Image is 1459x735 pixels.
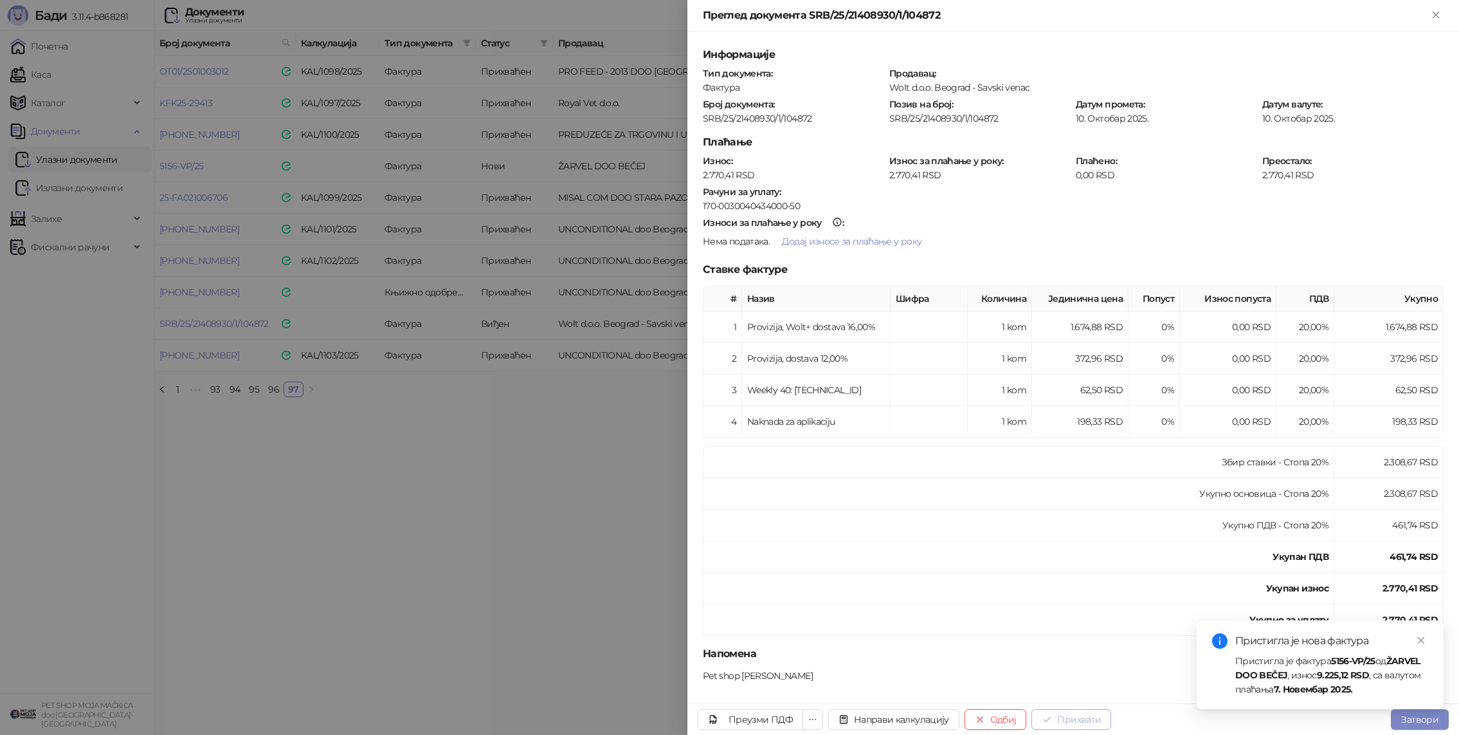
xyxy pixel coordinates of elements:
h5: Напомена [703,646,1444,662]
div: Преглед документа SRB/25/21408930/1/104872 [703,8,1428,23]
div: Provizija, dostava 12,00% [747,351,885,366]
div: Weekly 40: [TECHNICAL_ID] [747,383,885,397]
strong: 9.225,12 RSD [1317,669,1369,681]
td: 2 [703,343,742,375]
a: Close [1414,633,1428,647]
div: 10. Октобар 2025. [1261,113,1445,124]
th: # [703,286,742,312]
td: 198,33 RSD [1334,406,1444,438]
td: 4 [703,406,742,438]
th: Количина [968,286,1032,312]
strong: 2.770,41 RSD [1382,582,1438,594]
button: Додај износе за плаћање у року [772,231,932,252]
td: 372,96 RSD [1334,343,1444,375]
button: Close [1428,8,1444,23]
span: close [1417,636,1426,645]
strong: Укупан износ [1266,582,1328,594]
h5: Ставке фактуре [703,262,1444,277]
strong: Износ за плаћање у року : [889,155,1004,167]
div: SRB/25/21408930/1/104872 [702,113,885,124]
th: Укупно [1334,286,1444,312]
td: 62,50 RSD [1334,375,1444,406]
button: Прихвати [1031,709,1111,730]
h5: Информације [703,47,1444,62]
div: 0,00 RSD [1074,169,1258,181]
td: 461,74 RSD [1334,510,1444,541]
h5: Плаћање [703,135,1444,150]
button: Одбиј [965,709,1027,730]
strong: Износ : [703,155,732,167]
span: 20,00 % [1299,416,1328,427]
div: 10. Октобар 2025. [1074,113,1258,124]
div: Преузми ПДФ [729,714,793,725]
strong: Продавац : [889,68,936,79]
td: 0% [1128,375,1180,406]
div: Пристигла је нова фактура [1235,633,1428,649]
strong: ŽARVEL DOO BEČEJ [1235,655,1420,681]
th: Шифра [891,286,968,312]
div: Фактура [702,82,885,93]
td: 1 [703,312,742,343]
strong: Рачуни за уплату : [703,186,781,198]
strong: Позив на број : [889,98,953,110]
td: 0,00 RSD [1180,406,1276,438]
td: Укупно ПДВ - Стопа 20% [703,510,1334,541]
td: 372,96 RSD [1032,343,1128,375]
span: ellipsis [808,715,817,724]
div: Provizija, Wolt+ dostava 16,00% [747,320,885,334]
strong: 7. Новембар 2025. [1274,684,1353,695]
span: 20,00 % [1299,353,1328,364]
td: 1 kom [968,343,1032,375]
div: Пристигла је фактура од , износ , са валутом плаћања [1235,654,1428,696]
strong: 5156-VP/25 [1331,655,1375,667]
strong: Датум валуте : [1262,98,1323,110]
td: 0% [1128,343,1180,375]
strong: Плаћено : [1076,155,1117,167]
span: 20,00 % [1299,321,1328,333]
div: Naknada za aplikaciju [747,414,885,429]
a: Преузми ПДФ [698,709,803,730]
th: Попуст [1128,286,1180,312]
div: 2.770,41 RSD [888,169,1072,181]
th: Јединична цена [1032,286,1128,312]
td: 0% [1128,312,1180,343]
div: SRB/25/21408930/1/104872 [889,113,1070,124]
strong: Датум промета : [1076,98,1145,110]
strong: : [703,217,844,228]
td: 1 kom [968,375,1032,406]
td: 198,33 RSD [1032,406,1128,438]
div: 2.770,41 RSD [1261,169,1445,181]
td: 1.674,88 RSD [1334,312,1444,343]
button: Затвори [1391,709,1449,730]
button: Направи калкулацију [828,709,959,730]
strong: Укупно за уплату [1249,614,1328,626]
td: 1 kom [968,312,1032,343]
strong: 2.770,41 RSD [1382,614,1438,626]
td: 0,00 RSD [1180,312,1276,343]
td: 1.674,88 RSD [1032,312,1128,343]
td: 0% [1128,406,1180,438]
strong: Укупан ПДВ [1273,551,1328,563]
div: 170-0030040434000-50 [703,200,1444,212]
strong: Број документа : [703,98,774,110]
th: Назив [742,286,891,312]
div: 2.770,41 RSD [702,169,885,181]
span: Нема података [703,236,768,247]
span: info-circle [1212,633,1228,649]
td: 3 [703,375,742,406]
strong: Преостало : [1262,155,1312,167]
th: Износ попуста [1180,286,1276,312]
td: 2.308,67 RSD [1334,478,1444,510]
th: ПДВ [1276,286,1334,312]
td: 0,00 RSD [1180,343,1276,375]
td: Укупно основица - Стопа 20% [703,478,1334,510]
div: Износи за плаћање у року [703,218,822,227]
div: Wolt d.o.o. Beograd - Savski venac [889,82,1443,93]
strong: 461,74 RSD [1390,551,1438,563]
td: 0,00 RSD [1180,375,1276,406]
td: 2.308,67 RSD [1334,447,1444,478]
div: Pet shop [PERSON_NAME] [702,670,817,682]
span: 20,00 % [1299,384,1328,396]
td: 1 kom [968,406,1032,438]
td: Збир ставки - Стопа 20% [703,447,1334,478]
